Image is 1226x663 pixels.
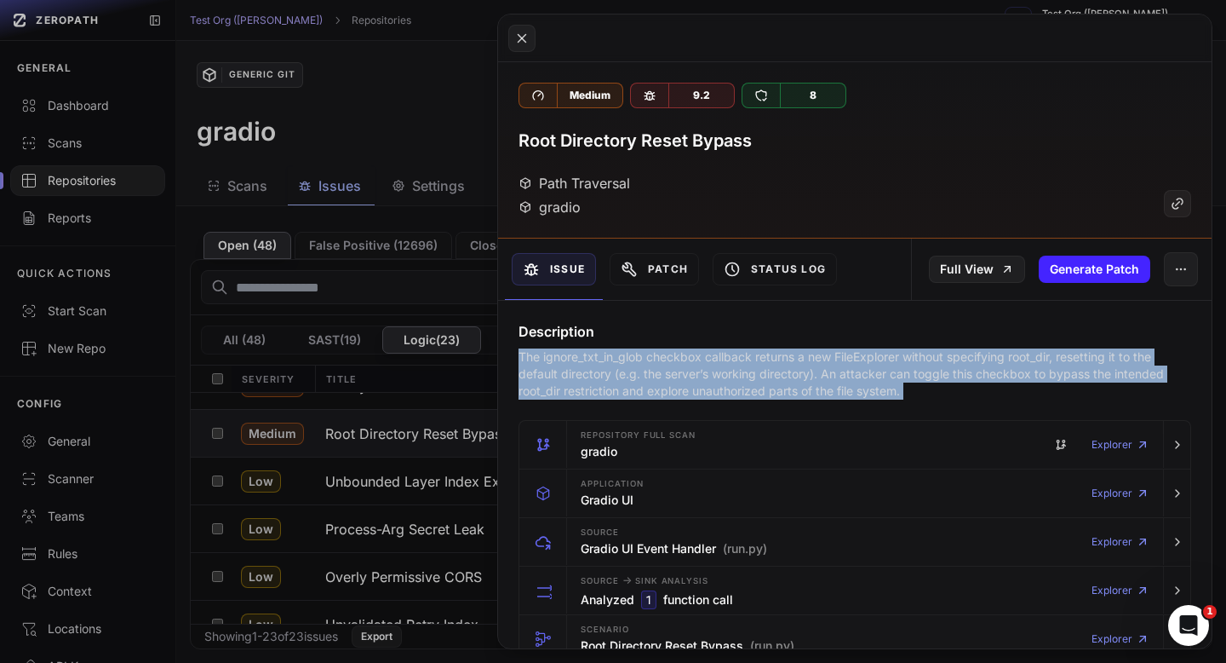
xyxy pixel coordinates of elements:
span: Source [581,528,619,537]
span: Application [581,480,644,488]
a: Explorer [1091,525,1149,559]
button: Generate Patch [1039,256,1150,283]
code: 1 [641,591,656,609]
span: Source Sink Analysis [581,574,708,587]
a: Explorer [1091,476,1149,510]
button: Source Gradio UI Event Handler (run.py) Explorer [519,518,1190,566]
button: Repository Full scan gradio Explorer [519,421,1190,469]
a: Explorer [1091,428,1149,462]
div: gradio [518,197,581,217]
a: Explorer [1091,574,1149,608]
p: The ignore_txt_in_glob checkbox callback returns a new FileExplorer without specifying root_dir, ... [518,349,1191,400]
span: Scenario [581,626,629,634]
h3: Root Directory Reset Bypass [581,637,794,654]
button: Status Log [713,253,837,285]
h3: Analyzed function call [581,591,733,609]
h3: Gradio UI Event Handler [581,540,767,557]
a: Explorer [1091,622,1149,656]
span: -> [622,574,632,586]
span: Repository Full scan [581,431,696,440]
span: (run.py) [750,637,794,654]
iframe: Intercom live chat [1168,605,1209,646]
h3: Gradio UI [581,492,633,509]
button: Source -> Sink Analysis Analyzed 1 function call Explorer [519,567,1190,614]
a: Full View [929,256,1025,283]
button: Issue [512,253,596,285]
h4: Description [518,321,1191,342]
span: (run.py) [723,540,767,557]
h3: gradio [581,443,617,460]
button: Application Gradio UI Explorer [519,470,1190,517]
button: Scenario Root Directory Reset Bypass (run.py) Explorer [519,615,1190,663]
span: 1 [1203,605,1217,619]
button: Patch [610,253,699,285]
